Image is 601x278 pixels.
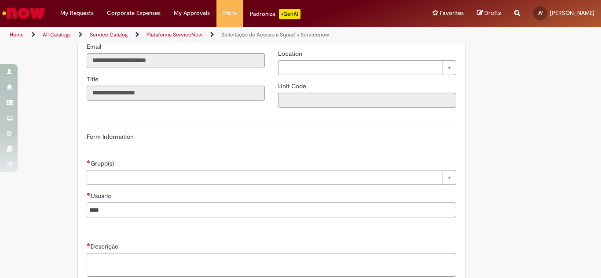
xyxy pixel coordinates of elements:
[87,192,91,196] span: Required
[7,27,394,43] ul: Page breadcrumbs
[60,9,94,18] span: My Requests
[278,82,308,90] span: Read only - Unit Code
[278,60,456,75] a: Clear field Location
[87,42,103,51] label: Read only - Email
[87,53,265,68] input: Email
[484,9,501,17] span: Drafts
[538,10,543,16] span: JV
[279,9,300,19] p: +GenAi
[174,9,210,18] span: My Approvals
[278,82,308,90] label: Read only - Unit Code
[10,31,24,38] a: Home
[87,243,91,246] span: Required
[223,9,237,18] span: More
[87,75,100,83] label: Read only - Title
[91,192,113,200] span: Usuário
[221,31,329,38] a: Solicitação de Acesso a Squad`s Servicenow
[278,50,304,58] span: Location
[87,43,103,51] span: Read only - Email
[1,4,46,22] img: ServiceNow
[250,9,300,19] div: Padroniza
[87,170,456,185] a: Clear field Grupo(s)
[91,242,120,250] span: Descrição
[87,253,456,277] textarea: Descrição
[107,9,161,18] span: Corporate Expenses
[91,159,116,167] span: Required - Grupo(s)
[87,86,265,101] input: Title
[90,31,128,38] a: Service Catalog
[87,75,100,83] span: Read only - Title
[43,31,71,38] a: All Catalogs
[440,9,464,18] span: Favorites
[278,93,456,108] input: Unit Code
[147,31,202,38] a: Plataforma ServiceNow
[477,9,501,18] a: Drafts
[87,160,91,163] span: Required
[87,133,134,141] label: Form Information
[550,9,594,17] span: [PERSON_NAME]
